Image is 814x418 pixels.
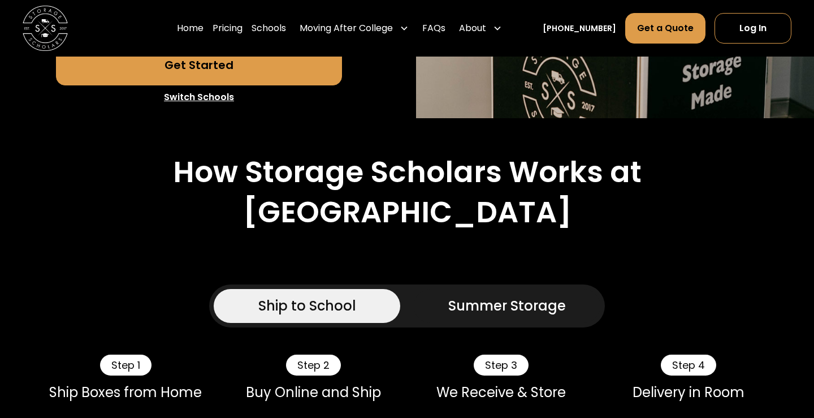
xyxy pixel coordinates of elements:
[604,385,773,401] div: Delivery in Room
[56,45,343,85] a: Get Started
[56,85,343,109] a: Switch Schools
[173,154,642,189] h2: How Storage Scholars Works at
[459,21,486,35] div: About
[100,355,151,376] div: Step 1
[41,385,210,401] div: Ship Boxes from Home
[295,12,413,44] div: Moving After College
[422,12,445,44] a: FAQs
[213,12,243,44] a: Pricing
[454,12,506,44] div: About
[243,195,571,230] h2: [GEOGRAPHIC_DATA]
[543,23,616,35] a: [PHONE_NUMBER]
[23,6,68,51] a: home
[300,21,393,35] div: Moving After College
[474,355,529,376] div: Step 3
[228,385,398,401] div: Buy Online and Ship
[23,6,68,51] img: Storage Scholars main logo
[715,13,791,44] a: Log In
[416,385,586,401] div: We Receive & Store
[286,355,341,376] div: Step 2
[625,13,705,44] a: Get a Quote
[661,355,716,376] div: Step 4
[252,12,286,44] a: Schools
[448,296,566,316] div: Summer Storage
[258,296,356,316] div: Ship to School
[177,12,203,44] a: Home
